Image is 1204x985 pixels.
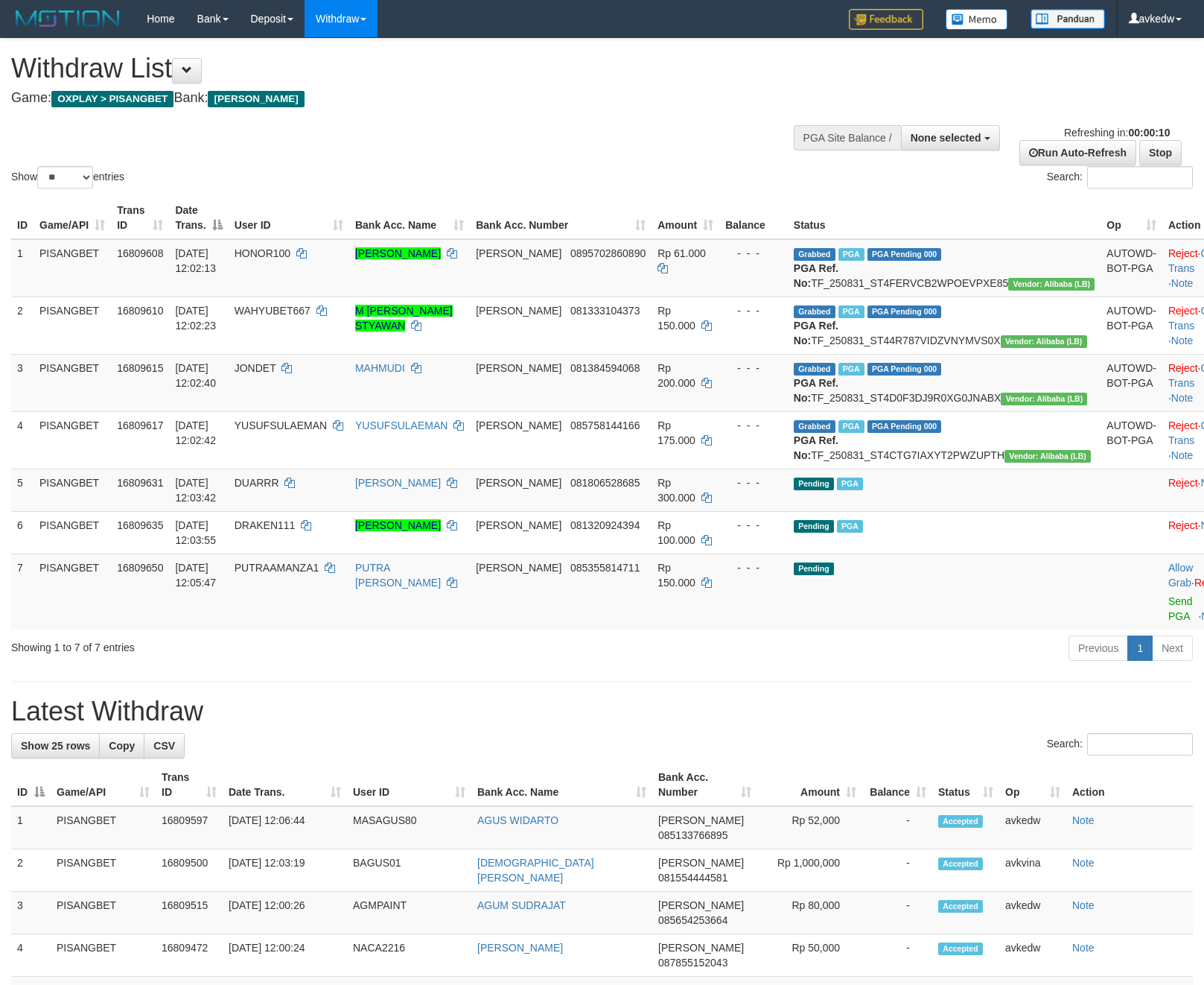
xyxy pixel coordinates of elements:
[235,247,290,259] span: HONOR100
[658,829,727,841] span: Copy 085133766895 to clipboard
[794,434,838,461] b: PGA Ref. No:
[34,469,111,511] td: PISANGBET
[1128,127,1170,139] strong: 00:00:10
[658,872,727,884] span: Copy 081554444581 to clipboard
[470,197,652,239] th: Bank Acc. Number: activate to sort column ascending
[51,806,156,849] td: PISANGBET
[11,634,491,655] div: Showing 1 to 7 of 7 entries
[837,478,863,490] span: Marked by avkedw
[51,91,173,107] span: OXPLAY > PISANGBET
[51,764,156,806] th: Game/API: activate to sort column ascending
[34,297,111,354] td: PISANGBET
[794,320,838,346] b: PGA Ref. No:
[223,806,347,849] td: [DATE] 12:06:44
[838,248,864,261] span: Marked by avkedw
[1168,595,1193,622] a: Send PGA
[570,362,640,374] span: Copy 081384594068 to clipboard
[477,814,558,826] a: AGUS WIDARTO
[719,197,788,239] th: Balance
[37,166,93,189] select: Showentries
[117,477,163,489] span: 16809631
[51,849,156,892] td: PISANGBET
[570,419,640,431] span: Copy 085758144166 to clipboard
[21,740,90,752] span: Show 25 rows
[175,419,216,446] span: [DATE] 12:02:42
[1019,140,1136,165] a: Run Auto-Refresh
[788,411,1101,469] td: TF_250831_ST4CTG7IAXYT2PWZUPTH
[1087,733,1193,756] input: Search:
[794,520,834,533] span: Pending
[652,764,757,806] th: Bank Acc. Number: activate to sort column ascending
[1047,166,1193,189] label: Search:
[725,560,782,575] div: - - -
[725,303,782,318] div: - - -
[117,305,163,317] span: 16809610
[1072,942,1095,954] a: Note
[725,475,782,490] div: - - -
[51,934,156,977] td: PISANGBET
[11,764,51,806] th: ID: activate to sort column descending
[477,942,563,954] a: [PERSON_NAME]
[757,764,862,806] th: Amount: activate to sort column ascending
[946,9,1008,30] img: Button%20Memo.svg
[794,420,835,433] span: Grabbed
[570,477,640,489] span: Copy 081806528685 to clipboard
[156,849,223,892] td: 16809500
[11,91,788,106] h4: Game: Bank:
[999,892,1066,934] td: avkedw
[235,305,310,317] span: WAHYUBET667
[223,892,347,934] td: [DATE] 12:00:26
[156,764,223,806] th: Trans ID: activate to sort column ascending
[355,562,441,589] a: PUTRA [PERSON_NAME]
[235,562,319,574] span: PUTRAAMANZA1
[1031,9,1105,29] img: panduan.png
[11,934,51,977] td: 4
[355,305,453,332] a: M [PERSON_NAME] STYAWAN
[658,942,744,954] span: [PERSON_NAME]
[223,764,347,806] th: Date Trans.: activate to sort column ascending
[794,305,835,318] span: Grabbed
[1001,335,1087,348] span: Vendor URL: https://dashboard.q2checkout.com/secure
[999,849,1066,892] td: avkvina
[570,247,646,259] span: Copy 0895702860890 to clipboard
[838,420,864,433] span: Marked by avkedw
[11,697,1193,726] h1: Latest Withdraw
[788,297,1101,354] td: TF_250831_ST44R787VIDZVNYMVS0X
[794,262,838,289] b: PGA Ref. No:
[1171,392,1194,404] a: Note
[867,248,942,261] span: PGA Pending
[570,519,640,531] span: Copy 081320924394 to clipboard
[862,849,932,892] td: -
[1004,450,1091,463] span: Vendor URL: https://dashboard.q2checkout.com/secure
[476,562,561,574] span: [PERSON_NAME]
[862,764,932,806] th: Balance: activate to sort column ascending
[1072,814,1095,826] a: Note
[658,857,744,869] span: [PERSON_NAME]
[862,892,932,934] td: -
[1087,166,1193,189] input: Search:
[1139,140,1182,165] a: Stop
[999,934,1066,977] td: avkedw
[34,197,111,239] th: Game/API: activate to sort column ascending
[658,899,744,911] span: [PERSON_NAME]
[938,943,983,955] span: Accepted
[11,354,34,411] td: 3
[1127,636,1153,661] a: 1
[1066,764,1193,806] th: Action
[11,511,34,554] td: 6
[1171,449,1194,461] a: Note
[11,733,100,758] a: Show 25 rows
[477,899,566,911] a: AGUM SUDRAJAT
[223,849,347,892] td: [DATE] 12:03:19
[794,363,835,376] span: Grabbed
[476,419,561,431] span: [PERSON_NAME]
[788,239,1101,297] td: TF_250831_ST4FERVCB2WPOEVPXE85
[347,764,471,806] th: User ID: activate to sort column ascending
[34,554,111,630] td: PISANGBET
[11,411,34,469] td: 4
[355,477,441,489] a: [PERSON_NAME]
[34,239,111,297] td: PISANGBET
[657,419,695,446] span: Rp 175.000
[1101,197,1162,239] th: Op: activate to sort column ascending
[235,477,279,489] span: DUARRR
